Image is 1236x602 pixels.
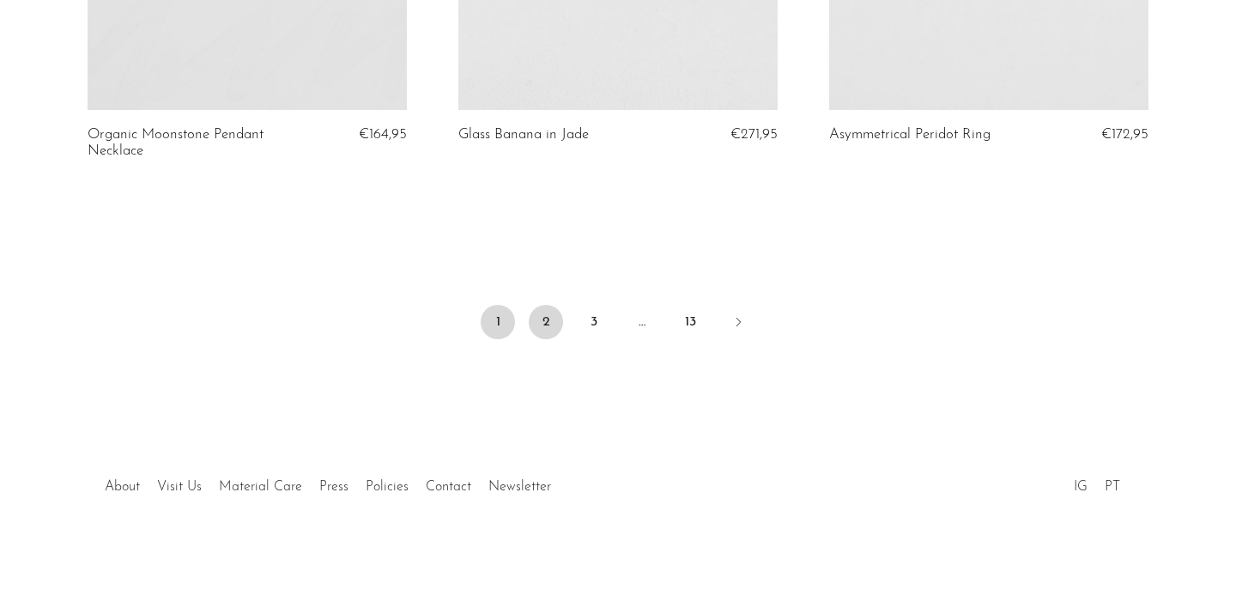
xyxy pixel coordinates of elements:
[1105,480,1120,494] a: PT
[673,305,707,339] a: 13
[319,480,348,494] a: Press
[529,305,563,339] a: 2
[721,305,755,343] a: Next
[829,127,991,143] a: Asymmetrical Peridot Ring
[88,127,300,159] a: Organic Moonstone Pendant Necklace
[577,305,611,339] a: 3
[96,466,560,499] ul: Quick links
[481,305,515,339] span: 1
[426,480,471,494] a: Contact
[105,480,140,494] a: About
[1101,127,1148,142] span: €172,95
[219,480,302,494] a: Material Care
[359,127,407,142] span: €164,95
[625,305,659,339] span: …
[730,127,778,142] span: €271,95
[1074,480,1088,494] a: IG
[157,480,202,494] a: Visit Us
[458,127,589,143] a: Glass Banana in Jade
[366,480,409,494] a: Policies
[1065,466,1129,499] ul: Social Medias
